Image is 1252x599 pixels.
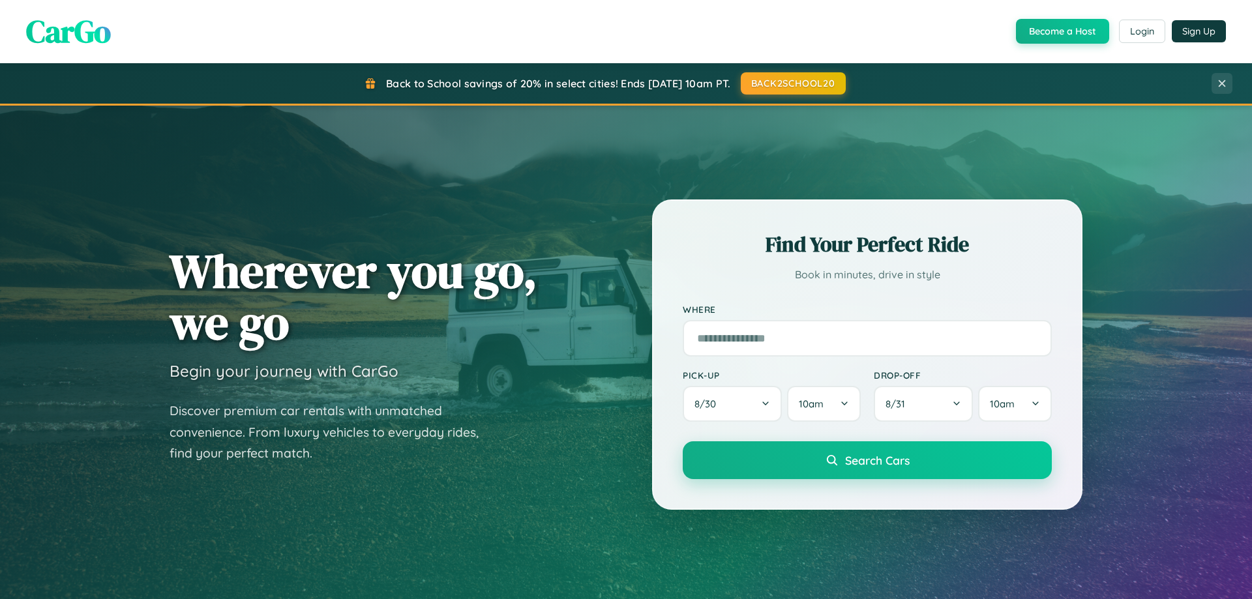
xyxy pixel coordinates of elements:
label: Drop-off [874,370,1052,381]
button: 8/30 [683,386,782,422]
h2: Find Your Perfect Ride [683,230,1052,259]
button: 10am [787,386,861,422]
span: Back to School savings of 20% in select cities! Ends [DATE] 10am PT. [386,77,730,90]
button: Search Cars [683,441,1052,479]
span: 8 / 31 [886,398,912,410]
button: Login [1119,20,1165,43]
button: Become a Host [1016,19,1109,44]
label: Pick-up [683,370,861,381]
span: CarGo [26,10,111,53]
button: 8/31 [874,386,973,422]
span: 8 / 30 [694,398,723,410]
h1: Wherever you go, we go [170,245,537,348]
button: Sign Up [1172,20,1226,42]
button: 10am [978,386,1052,422]
span: 10am [799,398,824,410]
p: Discover premium car rentals with unmatched convenience. From luxury vehicles to everyday rides, ... [170,400,496,464]
label: Where [683,304,1052,315]
p: Book in minutes, drive in style [683,265,1052,284]
span: Search Cars [845,453,910,467]
h3: Begin your journey with CarGo [170,361,398,381]
span: 10am [990,398,1015,410]
button: BACK2SCHOOL20 [741,72,846,95]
